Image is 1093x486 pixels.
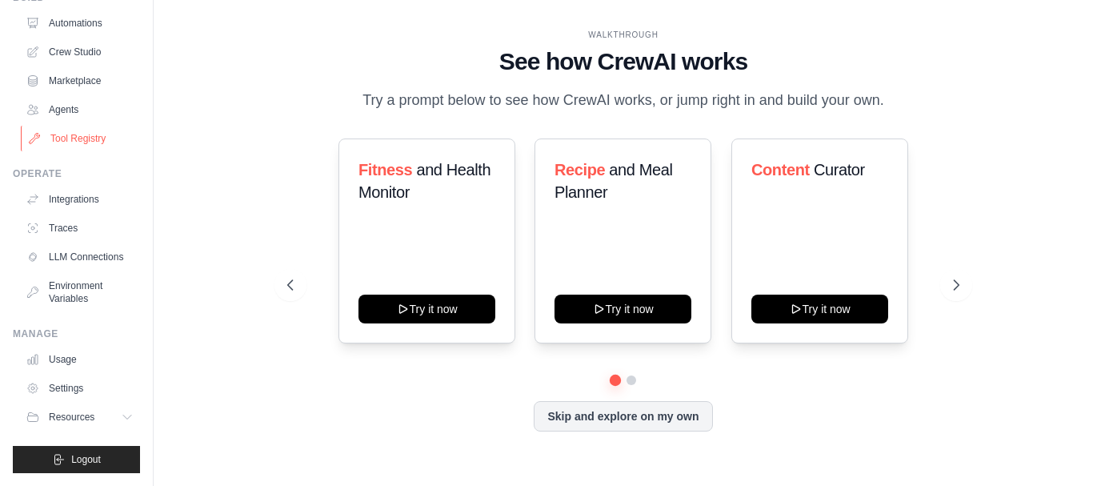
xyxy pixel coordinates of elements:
[19,39,140,65] a: Crew Studio
[751,161,810,179] span: Content
[358,295,495,323] button: Try it now
[354,89,892,112] p: Try a prompt below to see how CrewAI works, or jump right in and build your own.
[555,161,672,201] span: and Meal Planner
[287,47,959,76] h1: See how CrewAI works
[19,10,140,36] a: Automations
[555,295,691,323] button: Try it now
[19,347,140,372] a: Usage
[13,446,140,473] button: Logout
[19,215,140,241] a: Traces
[287,29,959,41] div: WALKTHROUGH
[19,68,140,94] a: Marketplace
[13,167,140,180] div: Operate
[1013,409,1093,486] iframe: Chat Widget
[49,411,94,424] span: Resources
[71,453,101,466] span: Logout
[555,161,605,179] span: Recipe
[534,401,712,432] button: Skip and explore on my own
[21,126,142,151] a: Tool Registry
[13,327,140,340] div: Manage
[19,97,140,123] a: Agents
[19,404,140,430] button: Resources
[19,273,140,311] a: Environment Variables
[19,376,140,401] a: Settings
[358,161,412,179] span: Fitness
[358,161,490,201] span: and Health Monitor
[751,295,888,323] button: Try it now
[814,161,865,179] span: Curator
[19,187,140,212] a: Integrations
[19,244,140,270] a: LLM Connections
